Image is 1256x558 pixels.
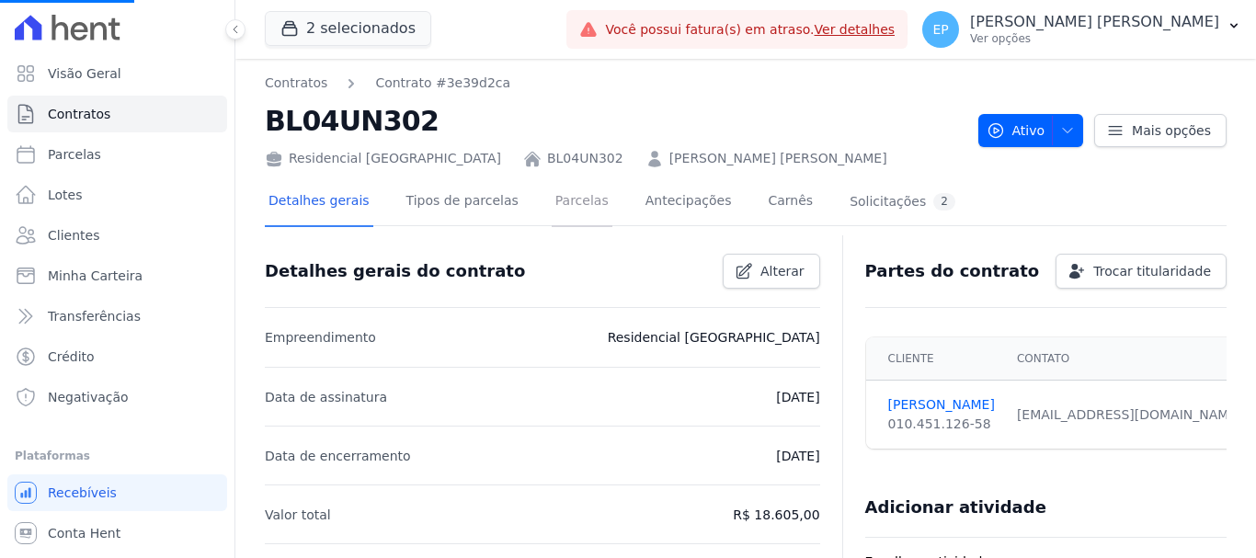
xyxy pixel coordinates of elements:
[403,178,522,227] a: Tipos de parcelas
[265,326,376,348] p: Empreendimento
[1094,114,1227,147] a: Mais opções
[723,254,820,289] a: Alterar
[48,388,129,406] span: Negativação
[776,445,819,467] p: [DATE]
[7,515,227,552] a: Conta Hent
[7,177,227,213] a: Lotes
[48,145,101,164] span: Parcelas
[265,74,510,93] nav: Breadcrumb
[48,64,121,83] span: Visão Geral
[265,100,964,142] h2: BL04UN302
[970,31,1219,46] p: Ver opções
[7,55,227,92] a: Visão Geral
[48,484,117,502] span: Recebíveis
[7,257,227,294] a: Minha Carteira
[1093,262,1211,280] span: Trocar titularidade
[733,504,819,526] p: R$ 18.605,00
[865,496,1046,518] h3: Adicionar atividade
[932,23,948,36] span: EP
[642,178,736,227] a: Antecipações
[48,226,99,245] span: Clientes
[48,347,95,366] span: Crédito
[48,524,120,542] span: Conta Hent
[888,395,995,415] a: [PERSON_NAME]
[1056,254,1227,289] a: Trocar titularidade
[48,186,83,204] span: Lotes
[15,445,220,467] div: Plataformas
[978,114,1084,147] button: Ativo
[866,337,1006,381] th: Cliente
[265,11,431,46] button: 2 selecionados
[850,193,955,211] div: Solicitações
[815,22,896,37] a: Ver detalhes
[1132,121,1211,140] span: Mais opções
[608,326,820,348] p: Residencial [GEOGRAPHIC_DATA]
[888,415,995,434] div: 010.451.126-58
[970,13,1219,31] p: [PERSON_NAME] [PERSON_NAME]
[933,193,955,211] div: 2
[7,338,227,375] a: Crédito
[1017,405,1242,425] div: [EMAIL_ADDRESS][DOMAIN_NAME]
[908,4,1256,55] button: EP [PERSON_NAME] [PERSON_NAME] Ver opções
[265,504,331,526] p: Valor total
[7,474,227,511] a: Recebíveis
[265,386,387,408] p: Data de assinatura
[265,149,501,168] div: Residencial [GEOGRAPHIC_DATA]
[776,386,819,408] p: [DATE]
[265,260,525,282] h3: Detalhes gerais do contrato
[547,149,623,168] a: BL04UN302
[265,178,373,227] a: Detalhes gerais
[7,298,227,335] a: Transferências
[669,149,887,168] a: [PERSON_NAME] [PERSON_NAME]
[48,267,143,285] span: Minha Carteira
[265,74,327,93] a: Contratos
[552,178,612,227] a: Parcelas
[7,96,227,132] a: Contratos
[375,74,510,93] a: Contrato #3e39d2ca
[7,136,227,173] a: Parcelas
[846,178,959,227] a: Solicitações2
[764,178,816,227] a: Carnês
[48,307,141,325] span: Transferências
[1006,337,1253,381] th: Contato
[265,74,964,93] nav: Breadcrumb
[7,217,227,254] a: Clientes
[987,114,1045,147] span: Ativo
[605,20,895,40] span: Você possui fatura(s) em atraso.
[265,445,411,467] p: Data de encerramento
[865,260,1040,282] h3: Partes do contrato
[760,262,805,280] span: Alterar
[7,379,227,416] a: Negativação
[48,105,110,123] span: Contratos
